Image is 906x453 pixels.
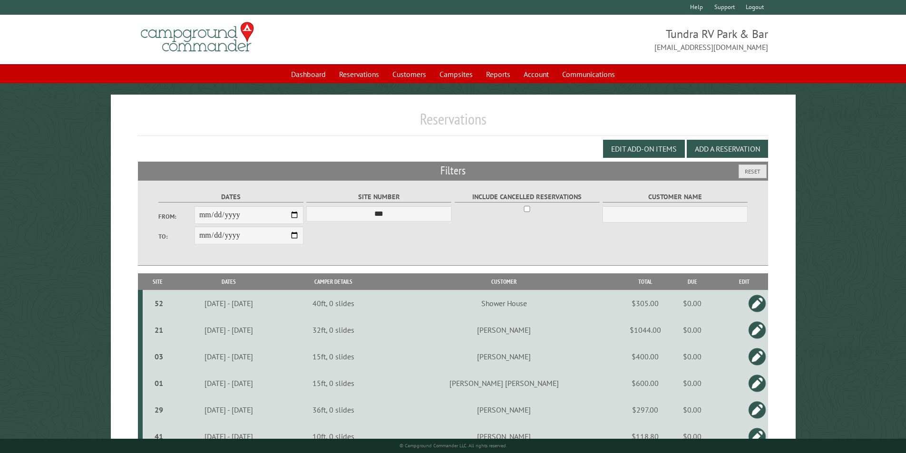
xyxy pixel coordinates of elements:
[664,423,721,450] td: $0.00
[518,65,555,83] a: Account
[158,232,195,241] label: To:
[174,352,283,361] div: [DATE] - [DATE]
[664,290,721,317] td: $0.00
[146,405,171,414] div: 29
[626,317,664,343] td: $1044.00
[480,65,516,83] a: Reports
[173,273,284,290] th: Dates
[146,325,171,335] div: 21
[382,273,626,290] th: Customer
[664,343,721,370] td: $0.00
[626,370,664,396] td: $600.00
[664,370,721,396] td: $0.00
[664,396,721,423] td: $0.00
[382,396,626,423] td: [PERSON_NAME]
[174,432,283,441] div: [DATE] - [DATE]
[399,443,507,449] small: © Campground Commander LLC. All rights reserved.
[146,378,171,388] div: 01
[174,405,283,414] div: [DATE] - [DATE]
[284,423,382,450] td: 10ft, 0 slides
[284,396,382,423] td: 36ft, 0 slides
[284,317,382,343] td: 32ft, 0 slides
[626,290,664,317] td: $305.00
[306,192,451,202] label: Site Number
[387,65,432,83] a: Customers
[664,273,721,290] th: Due
[333,65,385,83] a: Reservations
[382,423,626,450] td: [PERSON_NAME]
[284,273,382,290] th: Camper Details
[146,432,171,441] div: 41
[455,192,600,202] label: Include Cancelled Reservations
[284,370,382,396] td: 15ft, 0 slides
[626,423,664,450] td: $118.80
[603,140,685,158] button: Edit Add-on Items
[158,192,303,202] label: Dates
[146,352,171,361] div: 03
[143,273,173,290] th: Site
[382,317,626,343] td: [PERSON_NAME]
[174,378,283,388] div: [DATE] - [DATE]
[721,273,769,290] th: Edit
[284,290,382,317] td: 40ft, 0 slides
[626,273,664,290] th: Total
[285,65,331,83] a: Dashboard
[556,65,621,83] a: Communications
[603,192,748,202] label: Customer Name
[626,343,664,370] td: $400.00
[382,370,626,396] td: [PERSON_NAME] [PERSON_NAME]
[382,343,626,370] td: [PERSON_NAME]
[138,162,769,180] h2: Filters
[158,212,195,221] label: From:
[739,164,767,178] button: Reset
[434,65,478,83] a: Campsites
[664,317,721,343] td: $0.00
[382,290,626,317] td: Shower House
[138,19,257,56] img: Campground Commander
[174,299,283,308] div: [DATE] - [DATE]
[453,26,769,53] span: Tundra RV Park & Bar [EMAIL_ADDRESS][DOMAIN_NAME]
[687,140,768,158] button: Add a Reservation
[174,325,283,335] div: [DATE] - [DATE]
[146,299,171,308] div: 52
[626,396,664,423] td: $297.00
[138,110,769,136] h1: Reservations
[284,343,382,370] td: 15ft, 0 slides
